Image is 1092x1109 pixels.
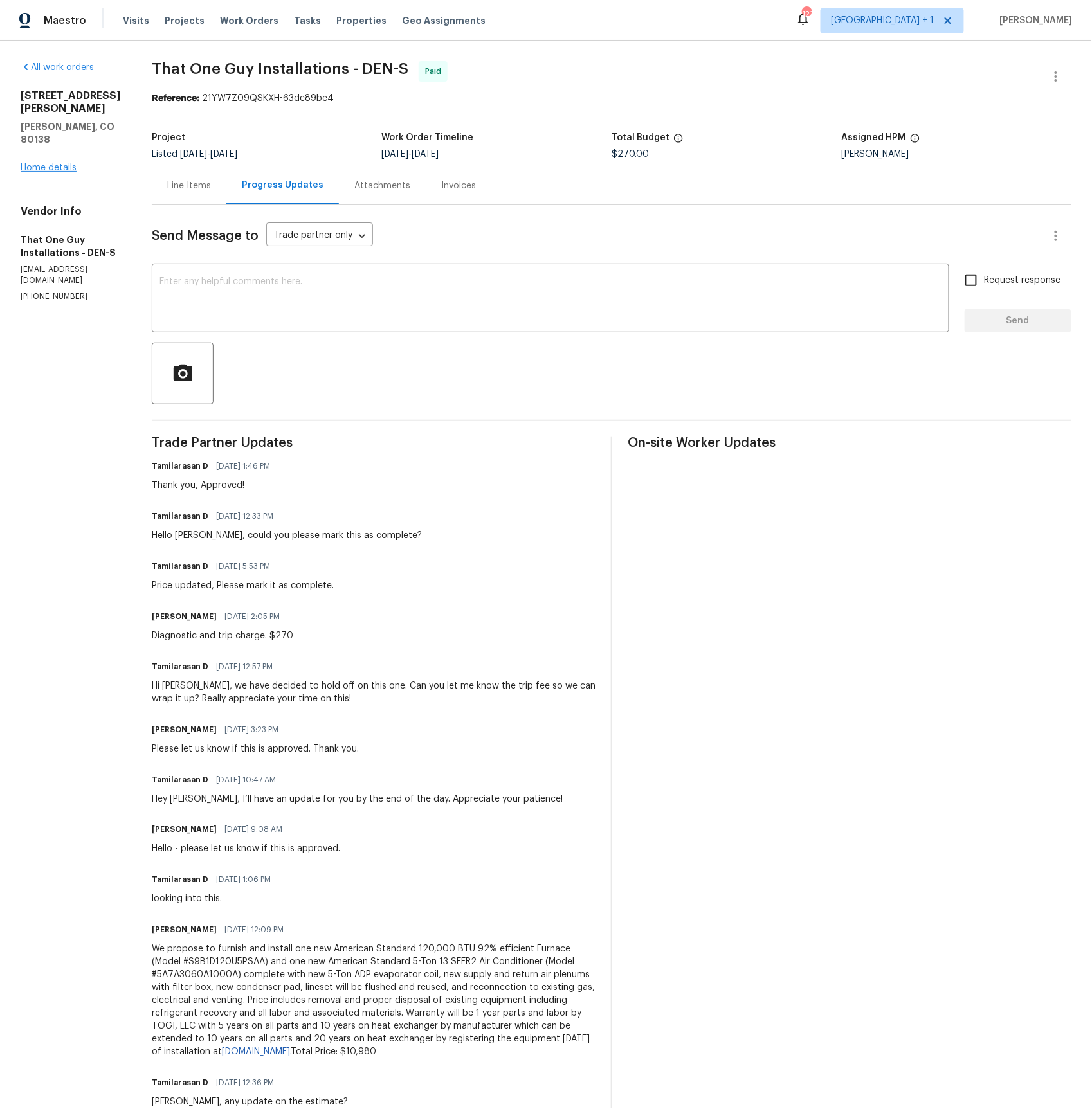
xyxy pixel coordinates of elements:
[612,133,669,142] h5: Total Budget
[216,773,276,786] span: [DATE] 10:47 AM
[152,579,334,592] div: Price updated, Please mark it as complete.
[995,14,1073,27] span: [PERSON_NAME]
[152,773,208,786] h6: Tamilarasan D
[152,1096,348,1109] div: [PERSON_NAME], any update on the estimate?
[842,133,906,142] h5: Assigned HPM
[832,14,934,27] span: [GEOGRAPHIC_DATA] + 1
[152,743,359,755] div: Please let us know if this is approved. Thank you.
[412,150,439,159] span: [DATE]
[152,437,596,449] span: Trade Partner Updates
[152,824,217,836] h6: [PERSON_NAME]
[382,150,439,159] span: -
[152,843,340,856] div: Hello - please let us know if this is approved.
[123,14,149,27] span: Visits
[294,16,321,25] span: Tasks
[152,479,278,492] div: Thank you, Approved!
[210,150,237,159] span: [DATE]
[21,233,121,259] h5: That One Guy Installations - DEN-S
[224,723,278,736] span: [DATE] 3:23 PM
[152,560,208,573] h6: Tamilarasan D
[152,94,199,103] b: Reference:
[152,680,596,705] div: Hi [PERSON_NAME], we have decided to hold off on this one. Can you let me know the trip fee so we...
[165,14,205,27] span: Projects
[152,133,185,142] h5: Project
[152,510,208,523] h6: Tamilarasan D
[152,529,422,542] div: Hello [PERSON_NAME], could you please mark this as complete?
[402,14,486,27] span: Geo Assignments
[21,89,121,115] h2: [STREET_ADDRESS][PERSON_NAME]
[802,8,811,21] div: 123
[180,150,207,159] span: [DATE]
[152,460,208,473] h6: Tamilarasan D
[224,610,280,623] span: [DATE] 2:05 PM
[224,824,282,836] span: [DATE] 9:08 AM
[21,120,121,146] h5: [PERSON_NAME], CO 80138
[152,943,596,1059] div: We propose to furnish and install one new American Standard 120,000 BTU 92% efficient Furnace (Mo...
[167,179,211,192] div: Line Items
[21,63,94,72] a: All work orders
[224,924,284,937] span: [DATE] 12:09 PM
[21,163,77,172] a: Home details
[354,179,410,192] div: Attachments
[673,133,684,150] span: The total cost of line items that have been proposed by Opendoor. This sum includes line items th...
[216,874,271,887] span: [DATE] 1:06 PM
[216,460,270,473] span: [DATE] 1:46 PM
[216,510,273,523] span: [DATE] 12:33 PM
[216,660,273,673] span: [DATE] 12:57 PM
[842,150,1072,159] div: [PERSON_NAME]
[242,179,323,192] div: Progress Updates
[441,179,476,192] div: Invoices
[266,226,373,247] div: Trade partner only
[628,437,1071,449] span: On-site Worker Updates
[152,924,217,937] h6: [PERSON_NAME]
[152,723,217,736] h6: [PERSON_NAME]
[152,629,293,642] div: Diagnostic and trip charge. $270
[152,92,1071,105] div: 21YW7Z09QSKXH-63de89be4
[21,264,121,286] p: [EMAIL_ADDRESS][DOMAIN_NAME]
[985,274,1061,287] span: Request response
[152,793,563,806] div: Hey [PERSON_NAME], I’ll have an update for you by the end of the day. Appreciate your patience!
[21,205,121,218] h4: Vendor Info
[44,14,86,27] span: Maestro
[180,150,237,159] span: -
[336,14,387,27] span: Properties
[152,610,217,623] h6: [PERSON_NAME]
[152,150,237,159] span: Listed
[152,660,208,673] h6: Tamilarasan D
[382,133,474,142] h5: Work Order Timeline
[152,893,278,906] div: looking into this.
[910,133,920,150] span: The hpm assigned to this work order.
[612,150,649,159] span: $270.00
[152,874,208,887] h6: Tamilarasan D
[222,1048,291,1057] a: [DOMAIN_NAME].
[425,65,446,78] span: Paid
[21,291,121,302] p: [PHONE_NUMBER]
[216,560,270,573] span: [DATE] 5:53 PM
[220,14,278,27] span: Work Orders
[152,61,408,77] span: That One Guy Installations - DEN-S
[152,230,259,242] span: Send Message to
[382,150,409,159] span: [DATE]
[216,1077,274,1090] span: [DATE] 12:36 PM
[152,1077,208,1090] h6: Tamilarasan D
